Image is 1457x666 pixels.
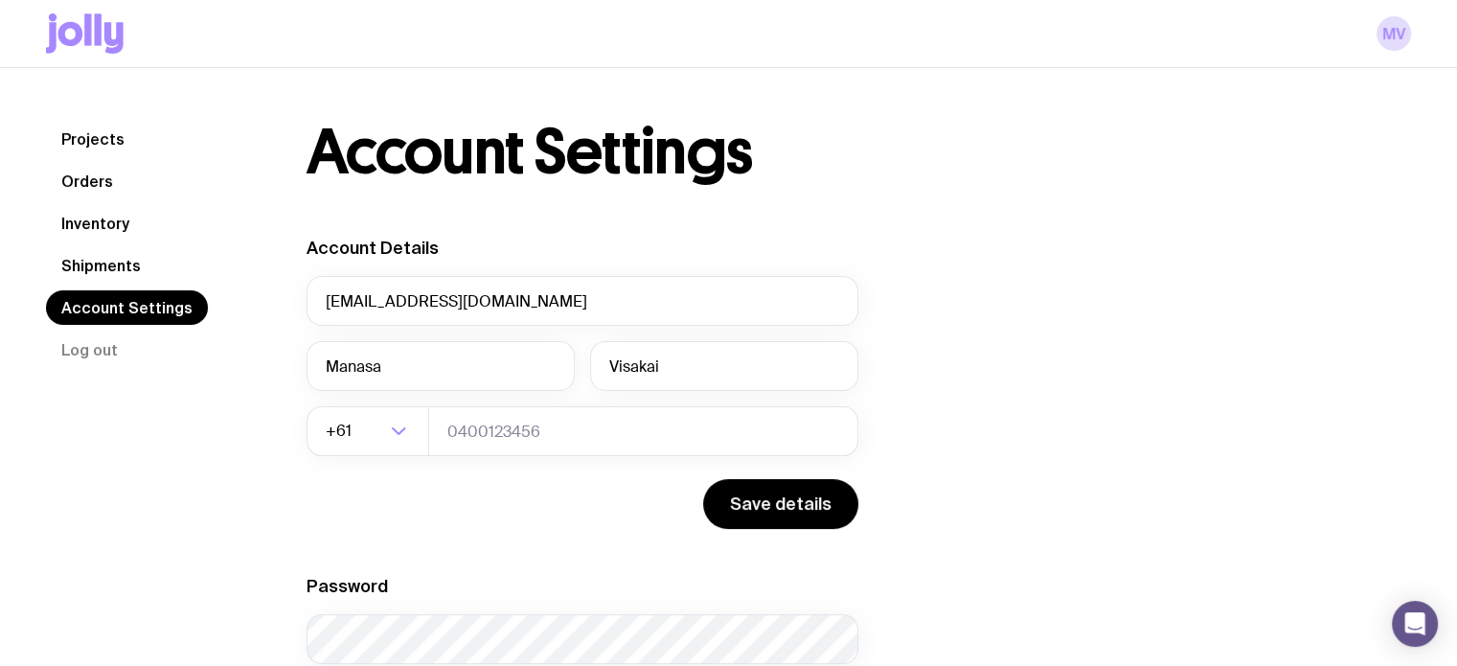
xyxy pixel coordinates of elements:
input: Search for option [355,406,385,456]
a: Inventory [46,206,145,241]
span: +61 [326,406,355,456]
div: Open Intercom Messenger [1392,601,1438,647]
input: Last Name [590,341,858,391]
a: Orders [46,164,128,198]
input: First Name [307,341,575,391]
div: Search for option [307,406,429,456]
a: Projects [46,122,140,156]
button: Save details [703,479,858,529]
input: your@email.com [307,276,858,326]
button: Log out [46,333,133,367]
label: Password [307,576,388,596]
label: Account Details [307,238,439,258]
a: MV [1377,16,1411,51]
h1: Account Settings [307,122,752,183]
a: Account Settings [46,290,208,325]
a: Shipments [46,248,156,283]
input: 0400123456 [428,406,858,456]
